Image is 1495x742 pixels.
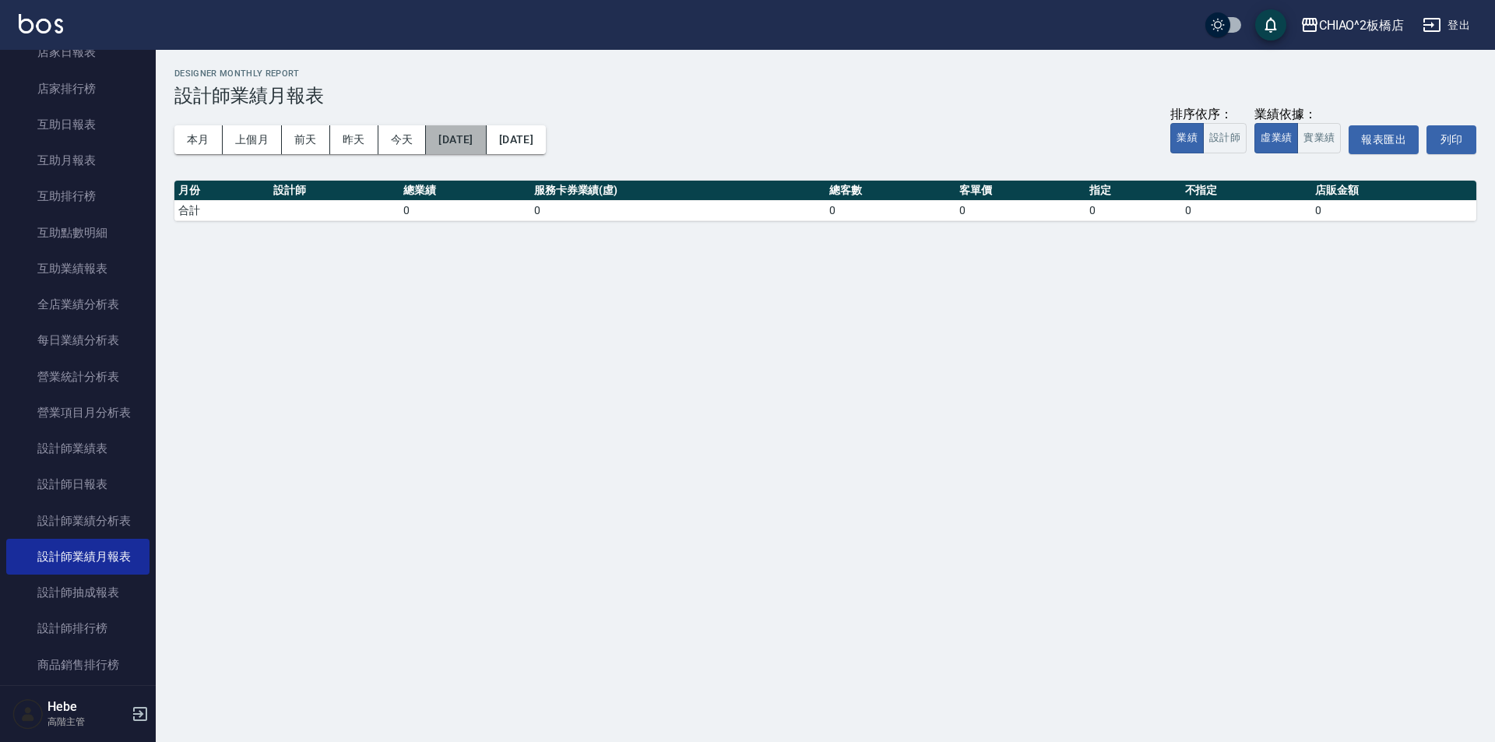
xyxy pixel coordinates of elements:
[6,322,149,358] a: 每日業績分析表
[1416,11,1476,40] button: 登出
[174,85,1476,107] h3: 設計師業績月報表
[955,181,1085,201] th: 客單價
[6,142,149,178] a: 互助月報表
[487,125,546,154] button: [DATE]
[426,125,486,154] button: [DATE]
[825,200,955,220] td: 0
[1255,9,1286,40] button: save
[1181,200,1311,220] td: 0
[174,200,269,220] td: 合計
[6,34,149,70] a: 店家日報表
[19,14,63,33] img: Logo
[1085,181,1180,201] th: 指定
[6,503,149,539] a: 設計師業績分析表
[1085,200,1180,220] td: 0
[6,647,149,683] a: 商品銷售排行榜
[12,698,44,730] img: Person
[6,251,149,287] a: 互助業績報表
[1319,16,1405,35] div: CHIAO^2板橋店
[1294,9,1411,41] button: CHIAO^2板橋店
[269,181,399,201] th: 設計師
[1311,181,1476,201] th: 店販金額
[282,125,330,154] button: 前天
[6,107,149,142] a: 互助日報表
[530,200,825,220] td: 0
[174,69,1476,79] h2: Designer Monthly Report
[1203,123,1247,153] button: 設計師
[6,466,149,502] a: 設計師日報表
[6,431,149,466] a: 設計師業績表
[1170,123,1204,153] button: 業績
[174,125,223,154] button: 本月
[6,395,149,431] a: 營業項目月分析表
[1311,200,1476,220] td: 0
[6,610,149,646] a: 設計師排行榜
[1426,125,1476,154] button: 列印
[47,715,127,729] p: 高階主管
[1297,123,1341,153] button: 實業績
[223,125,282,154] button: 上個月
[1349,125,1419,154] button: 報表匯出
[174,181,1476,221] table: a dense table
[6,683,149,719] a: 商品消耗明細
[330,125,378,154] button: 昨天
[399,200,529,220] td: 0
[6,178,149,214] a: 互助排行榜
[6,287,149,322] a: 全店業績分析表
[1254,123,1298,153] button: 虛業績
[955,200,1085,220] td: 0
[399,181,529,201] th: 總業績
[6,71,149,107] a: 店家排行榜
[530,181,825,201] th: 服務卡券業績(虛)
[825,181,955,201] th: 總客數
[378,125,427,154] button: 今天
[174,181,269,201] th: 月份
[6,215,149,251] a: 互助點數明細
[6,539,149,575] a: 設計師業績月報表
[6,359,149,395] a: 營業統計分析表
[47,699,127,715] h5: Hebe
[6,575,149,610] a: 設計師抽成報表
[1170,107,1247,123] div: 排序依序：
[1181,181,1311,201] th: 不指定
[1254,107,1341,123] div: 業績依據：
